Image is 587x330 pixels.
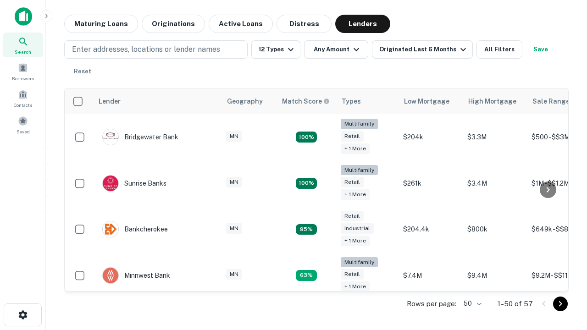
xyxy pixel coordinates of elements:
div: MN [226,177,242,187]
button: Maturing Loans [64,15,138,33]
button: Enter addresses, locations or lender names [64,40,248,59]
button: Any Amount [304,40,368,59]
a: Borrowers [3,59,43,84]
span: Contacts [14,101,32,109]
div: Sale Range [532,96,570,107]
img: picture [103,129,118,145]
div: MN [226,131,242,142]
td: $7.4M [399,253,463,299]
div: Retail [341,177,364,187]
td: $204k [399,114,463,160]
td: $9.4M [463,253,527,299]
button: All Filters [476,40,522,59]
iframe: Chat Widget [541,257,587,301]
div: Retail [341,131,364,142]
img: picture [103,268,118,283]
button: Go to next page [553,297,568,311]
div: Geography [227,96,263,107]
div: Matching Properties: 6, hasApolloMatch: undefined [296,270,317,281]
div: Minnwest Bank [102,267,170,284]
div: Multifamily [341,165,378,176]
button: Lenders [335,15,390,33]
div: 50 [460,297,483,310]
button: Originations [142,15,205,33]
td: $3.3M [463,114,527,160]
div: High Mortgage [468,96,516,107]
div: Matching Properties: 9, hasApolloMatch: undefined [296,224,317,235]
p: Enter addresses, locations or lender names [72,44,220,55]
div: + 1 more [341,281,370,292]
td: $3.4M [463,160,527,207]
div: Capitalize uses an advanced AI algorithm to match your search with the best lender. The match sco... [282,96,330,106]
div: Matching Properties: 11, hasApolloMatch: undefined [296,178,317,189]
div: Retail [341,211,364,221]
div: + 1 more [341,236,370,246]
img: picture [103,221,118,237]
div: Types [342,96,361,107]
th: Geography [222,88,277,114]
div: MN [226,223,242,234]
div: Industrial [341,223,374,234]
div: + 1 more [341,143,370,154]
span: Saved [17,128,30,135]
span: Borrowers [12,75,34,82]
span: Search [15,48,31,55]
div: Multifamily [341,257,378,268]
th: Lender [93,88,222,114]
div: Matching Properties: 17, hasApolloMatch: undefined [296,132,317,143]
button: Distress [277,15,332,33]
button: 12 Types [251,40,300,59]
th: Capitalize uses an advanced AI algorithm to match your search with the best lender. The match sco... [277,88,336,114]
a: Search [3,33,43,57]
p: 1–50 of 57 [498,298,533,309]
div: MN [226,269,242,280]
div: Bankcherokee [102,221,168,237]
div: Sunrise Banks [102,175,166,192]
div: Bridgewater Bank [102,129,178,145]
a: Contacts [3,86,43,110]
p: Rows per page: [407,298,456,309]
img: picture [103,176,118,191]
img: capitalize-icon.png [15,7,32,26]
div: Low Mortgage [404,96,449,107]
a: Saved [3,112,43,137]
button: Save your search to get updates of matches that match your search criteria. [526,40,555,59]
td: $204.4k [399,206,463,253]
div: Lender [99,96,121,107]
button: Originated Last 6 Months [372,40,473,59]
div: Originated Last 6 Months [379,44,469,55]
th: High Mortgage [463,88,527,114]
button: Reset [68,62,97,81]
div: Multifamily [341,119,378,129]
button: Active Loans [209,15,273,33]
div: + 1 more [341,189,370,200]
th: Low Mortgage [399,88,463,114]
h6: Match Score [282,96,328,106]
td: $261k [399,160,463,207]
th: Types [336,88,399,114]
div: Retail [341,269,364,280]
td: $800k [463,206,527,253]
